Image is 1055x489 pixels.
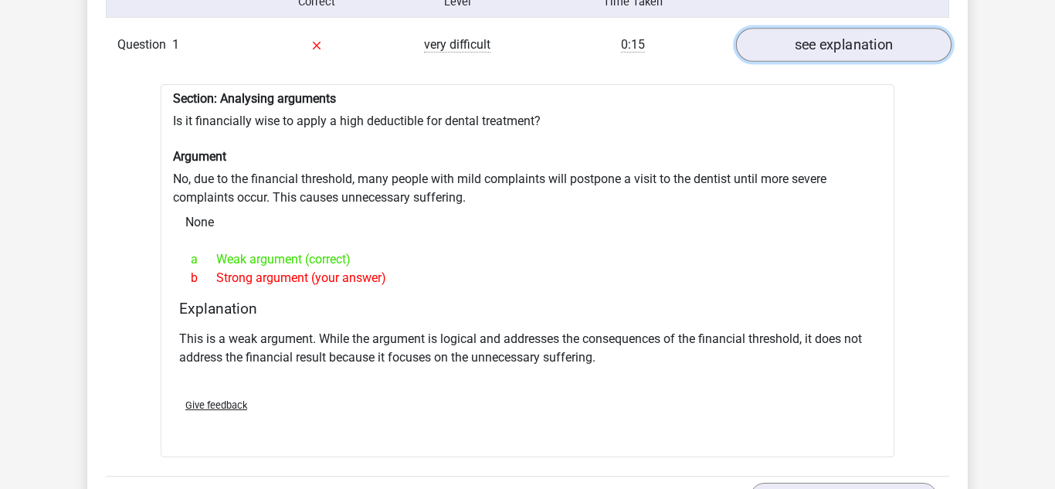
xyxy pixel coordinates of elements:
span: a [191,250,216,269]
span: very difficult [424,37,490,53]
div: Weak argument (correct) [179,250,876,269]
div: Is it financially wise to apply a high deductible for dental treatment? No, due to the financial ... [161,84,894,457]
span: Question [117,36,172,54]
h6: Section: Analysing arguments [173,91,882,106]
a: see explanation [736,28,952,62]
p: This is a weak argument. While the argument is logical and addresses the consequences of the fina... [179,330,876,367]
span: Give feedback [185,399,247,411]
span: 0:15 [621,37,645,53]
div: None [173,207,882,238]
div: Strong argument (your answer) [179,269,876,287]
span: b [191,269,216,287]
span: 1 [172,37,179,52]
h6: Argument [173,149,882,164]
h4: Explanation [179,300,876,318]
